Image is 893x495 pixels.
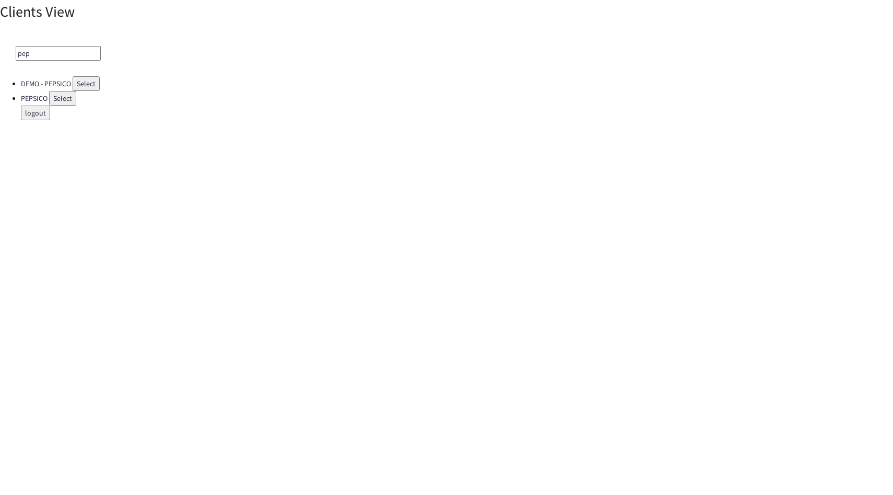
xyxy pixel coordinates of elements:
button: logout [21,106,50,120]
div: Widget de chat [841,445,893,495]
button: Select [49,91,76,106]
li: DEMO - PEPSICO [21,76,893,91]
iframe: Chat Widget [841,445,893,495]
li: PEPSICO [21,91,893,106]
button: Select [73,76,100,91]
